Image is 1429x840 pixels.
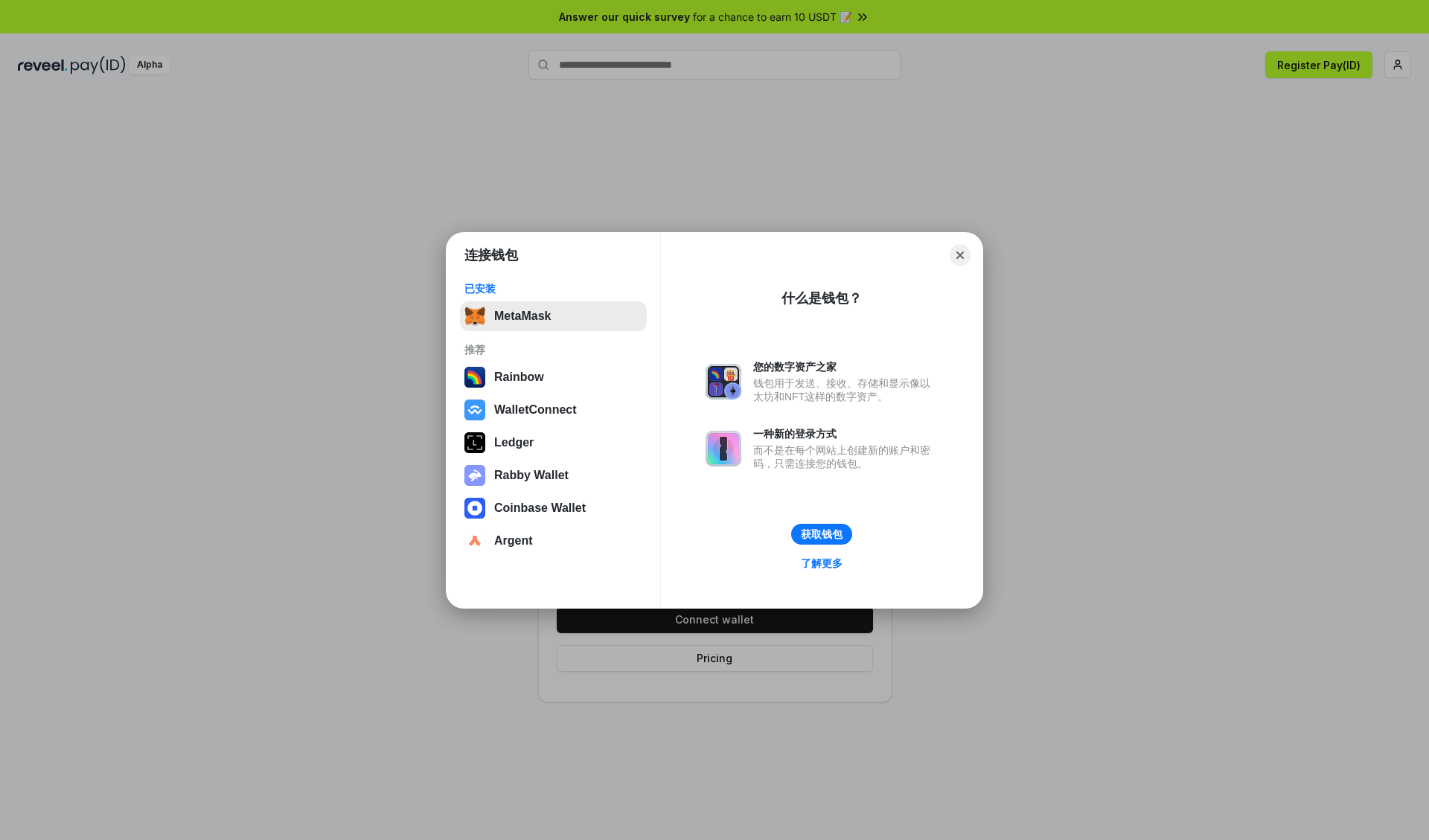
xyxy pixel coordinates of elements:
[781,289,862,307] div: 什么是钱包？
[801,557,843,570] div: 了解更多
[460,461,647,490] button: Rabby Wallet
[464,498,485,519] img: svg+xml,%3Csvg%20width%3D%2228%22%20height%3D%2228%22%20viewBox%3D%220%200%2028%2028%22%20fill%3D...
[753,360,938,373] div: 您的数字资产之家
[460,395,647,425] button: WalletConnect
[464,465,485,486] img: svg+xml,%3Csvg%20xmlns%3D%22http%3A%2F%2Fwww.w3.org%2F2000%2Fsvg%22%20fill%3D%22none%22%20viewBox...
[950,245,971,266] button: Close
[464,530,485,551] img: svg+xml,%3Csvg%20width%3D%2228%22%20height%3D%2228%22%20viewBox%3D%220%200%2028%2028%22%20fill%3D...
[460,526,647,556] button: Argent
[706,431,741,467] img: svg+xml,%3Csvg%20xmlns%3D%22http%3A%2F%2Fwww.w3.org%2F2000%2Fsvg%22%20fill%3D%22none%22%20viewBox...
[494,403,577,417] div: WalletConnect
[791,524,852,545] button: 获取钱包
[494,310,551,323] div: MetaMask
[464,246,518,264] h1: 连接钱包
[464,367,485,388] img: svg+xml,%3Csvg%20width%3D%22120%22%20height%3D%22120%22%20viewBox%3D%220%200%20120%20120%22%20fil...
[460,362,647,392] button: Rainbow
[494,501,586,515] div: Coinbase Wallet
[792,554,851,573] a: 了解更多
[460,301,647,331] button: MetaMask
[753,427,938,440] div: 一种新的登录方式
[464,432,485,453] img: svg+xml,%3Csvg%20xmlns%3D%22http%3A%2F%2Fwww.w3.org%2F2000%2Fsvg%22%20width%3D%2228%22%20height%3...
[460,493,647,523] button: Coinbase Wallet
[753,443,938,470] div: 而不是在每个网站上创建新的账户和密码，只需连接您的钱包。
[464,306,485,327] img: svg+xml,%3Csvg%20fill%3D%22none%22%20height%3D%2233%22%20viewBox%3D%220%200%2035%2033%22%20width%...
[801,528,843,541] div: 获取钱包
[464,282,642,295] div: 已安装
[494,436,534,449] div: Ledger
[494,469,569,482] div: Rabby Wallet
[706,364,741,400] img: svg+xml,%3Csvg%20xmlns%3D%22http%3A%2F%2Fwww.w3.org%2F2000%2Fsvg%22%20fill%3D%22none%22%20viewBox...
[494,534,533,548] div: Argent
[464,343,642,356] div: 推荐
[464,400,485,420] img: svg+xml,%3Csvg%20width%3D%2228%22%20height%3D%2228%22%20viewBox%3D%220%200%2028%2028%22%20fill%3D...
[494,371,544,384] div: Rainbow
[753,376,938,403] div: 钱包用于发送、接收、存储和显示像以太坊和NFT这样的数字资产。
[460,428,647,458] button: Ledger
